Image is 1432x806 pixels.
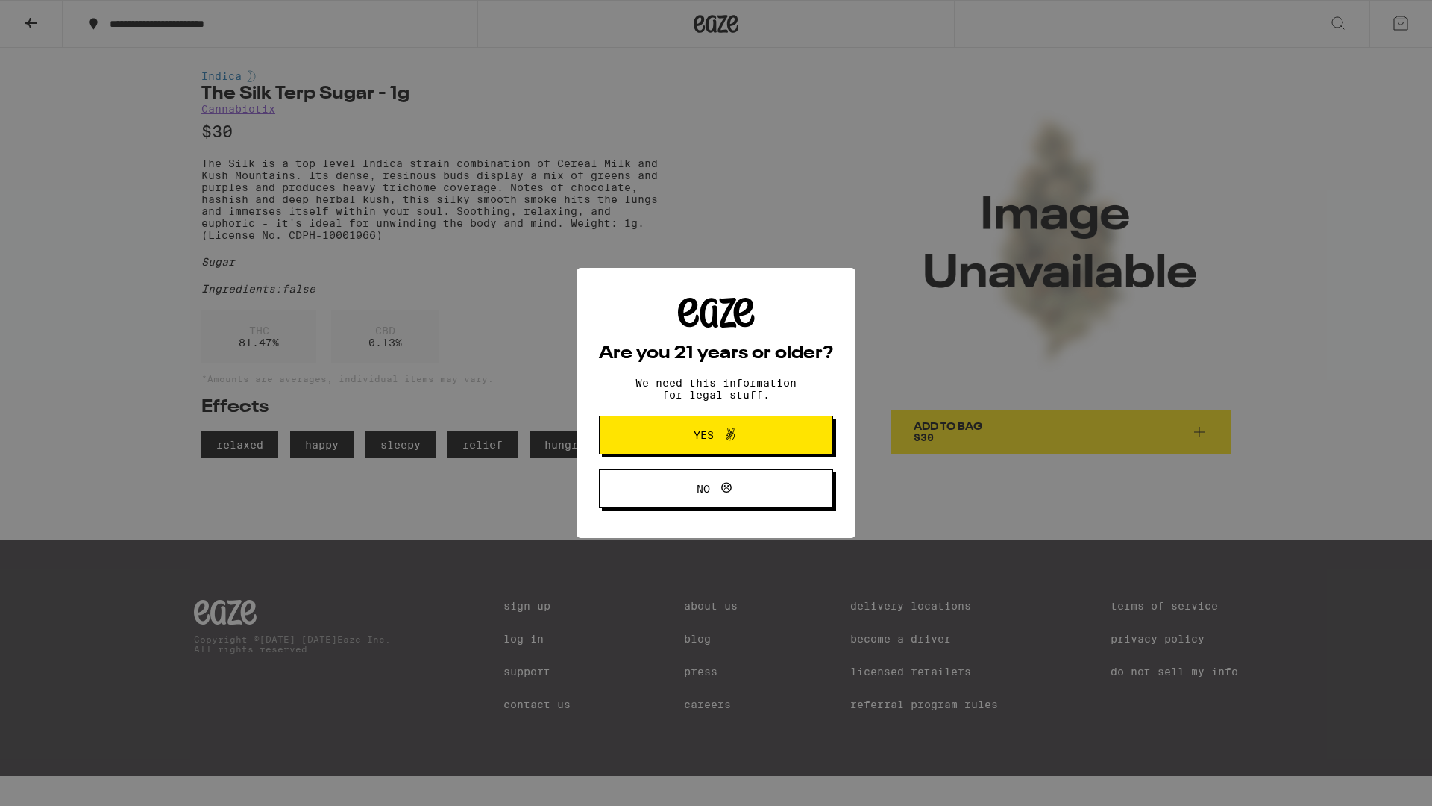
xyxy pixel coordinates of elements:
h2: Are you 21 years or older? [599,345,833,363]
span: Yes [694,430,714,440]
p: We need this information for legal stuff. [623,377,809,401]
span: No [697,484,710,494]
button: No [599,469,833,508]
button: Yes [599,416,833,454]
